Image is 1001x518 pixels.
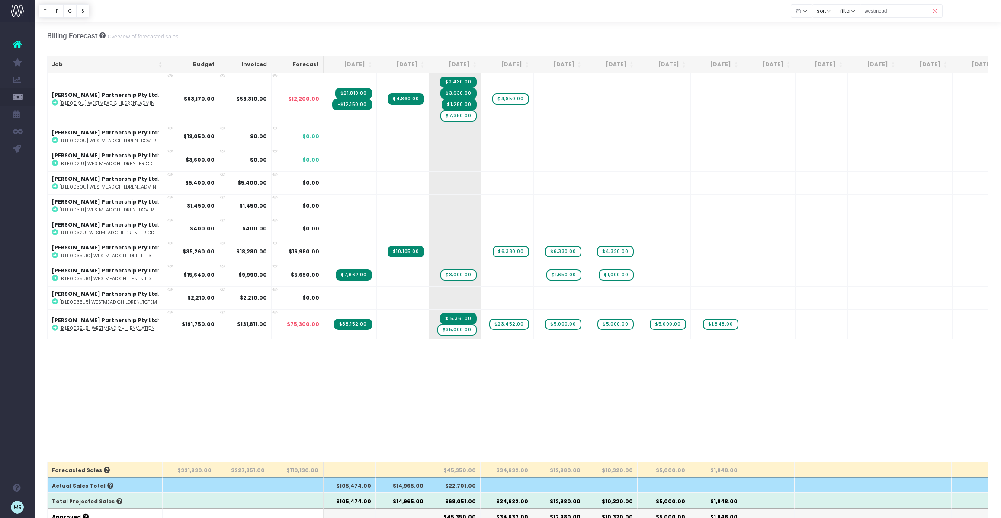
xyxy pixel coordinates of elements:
[533,56,586,73] th: Nov 25: activate to sort column ascending
[76,4,89,18] button: S
[59,207,154,213] abbr: [BILE0031U] Westmead Children's Hospital 08 Forecourt: Commissioning & Handover
[48,171,167,194] td: :
[847,56,899,73] th: May 26: activate to sort column ascending
[440,88,476,99] span: Streamtime Invoice: INV-1353 – Westmead Children's Hopsital 07 PSB: Construction Admin
[440,269,476,281] span: wayahead Sales Forecast Item
[545,246,581,257] span: wayahead Sales Forecast Item
[52,152,158,159] strong: [PERSON_NAME] Partnership Pty Ltd
[106,32,179,40] small: Overview of forecasted sales
[48,493,163,508] th: Total Projected Sales
[48,148,167,171] td: :
[163,462,216,477] th: $331,930.00
[52,198,158,205] strong: [PERSON_NAME] Partnership Pty Ltd
[190,225,215,232] strong: $400.00
[242,225,267,232] strong: $400.00
[812,4,836,18] button: sort
[376,493,428,508] th: $14,965.00
[835,4,860,18] button: filter
[52,467,110,474] span: Forecasted Sales
[39,4,51,18] button: T
[597,319,633,330] span: wayahead Sales Forecast Item
[236,248,267,255] strong: $18,280.00
[52,129,158,136] strong: [PERSON_NAME] Partnership Pty Ltd
[52,244,158,251] strong: [PERSON_NAME] Partnership Pty Ltd
[437,324,477,336] span: wayahead Sales Forecast Item
[376,477,428,493] th: $14,965.00
[59,230,154,236] abbr: [BILE0032U] Westmead Children's Hospital 09 Forecourt: Post Completion Warranty Period
[183,133,215,140] strong: $13,050.00
[795,56,847,73] th: Apr 26: activate to sort column ascending
[52,290,158,297] strong: [PERSON_NAME] Partnership Pty Ltd
[302,225,319,233] span: $0.00
[48,56,167,73] th: Job: activate to sort column ascending
[703,319,738,330] span: wayahead Sales Forecast Item
[48,194,167,217] td: :
[237,320,267,328] strong: $131,811.00
[48,73,167,125] td: :
[186,156,215,163] strong: $3,600.00
[239,202,267,209] strong: $1,450.00
[335,88,372,99] span: Streamtime Invoice: INV-1303 – Westmead Children's Hopsital 07 PSB: Construction Admin
[324,56,376,73] th: Jul 25: activate to sort column ascending
[545,319,581,330] span: wayahead Sales Forecast Item
[11,501,24,514] img: images/default_profile_image.png
[52,317,158,324] strong: [PERSON_NAME] Partnership Pty Ltd
[428,493,481,508] th: $68,051.00
[240,294,267,301] strong: $2,210.00
[302,202,319,210] span: $0.00
[48,263,167,286] td: :
[287,320,319,328] span: $75,300.00
[59,160,152,167] abbr: [BILE0021U] Westmead Children's Hospital 09 PSB: Post Completion Warranty Period
[489,319,529,330] span: wayahead Sales Forecast Item
[48,309,167,339] td: :
[48,240,167,263] td: :
[52,221,158,228] strong: [PERSON_NAME] Partnership Pty Ltd
[185,179,215,186] strong: $5,400.00
[546,269,581,281] span: wayahead Sales Forecast Item
[51,4,64,18] button: F
[47,32,98,40] span: Billing Forecast
[332,99,372,110] span: Streamtime Invoice: INV-1318 – Westmead Children's Hopsital 07 PSB: Construction Admin
[52,267,158,274] strong: [PERSON_NAME] Partnership Pty Ltd
[690,56,743,73] th: Feb 26: activate to sort column ascending
[481,56,533,73] th: Oct 25: activate to sort column ascending
[48,477,163,493] th: Actual Sales Total
[428,477,481,493] th: $22,701.00
[59,275,151,282] abbr: [BILE0035U16] Westmead CH - Enviro Graphics Variation L13
[492,93,529,105] span: wayahead Sales Forecast Item
[481,493,533,508] th: $34,632.00
[291,271,319,279] span: $5,650.00
[271,56,324,73] th: Forecast
[250,156,267,163] strong: $0.00
[440,77,476,88] span: Streamtime Invoice: INV-1352 – Westmead Children's Hopsital 07: Construction Admin
[899,56,952,73] th: Jun 26: activate to sort column ascending
[184,95,215,102] strong: $63,170.00
[236,95,267,102] strong: $58,310.00
[481,462,533,477] th: $34,632.00
[238,271,267,278] strong: $9,990.00
[59,325,155,332] abbr: [BILE0035U8] Westmead CH - Enviro Graphics Variation
[860,4,943,18] input: Search...
[52,175,158,182] strong: [PERSON_NAME] Partnership Pty Ltd
[59,253,151,259] abbr: [BILE0035U10] Westmead Children's Hospital - Level 13
[302,179,319,187] span: $0.00
[187,294,215,301] strong: $2,210.00
[388,246,424,257] span: Streamtime Invoice: INV-1331 – Westmead Children's Hospital - Level 13
[388,93,424,105] span: Streamtime Invoice: INV-1332 – Westmead Children's Hopsital 07: Construction Admin
[442,99,476,110] span: Streamtime Invoice: INV-1354 – Westmead Children's Hopsital 07 PSB: Construction Admin
[269,462,324,477] th: $110,130.00
[59,100,154,106] abbr: [BILE0019U] Westmead Children's Hopsital 07 PSB: Construction Admin
[182,320,215,328] strong: $191,750.00
[638,462,690,477] th: $5,000.00
[742,56,795,73] th: Mar 26: activate to sort column ascending
[429,56,481,73] th: Sep 25: activate to sort column ascending
[533,462,585,477] th: $12,980.00
[167,56,219,73] th: Budget
[650,319,686,330] span: wayahead Sales Forecast Item
[48,125,167,148] td: :
[237,179,267,186] strong: $5,400.00
[63,4,77,18] button: C
[183,248,215,255] strong: $35,260.00
[334,319,372,330] span: Streamtime Invoice: INV-1304 – Westmead CH - Enviro Graphics Variation
[250,133,267,140] strong: $0.00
